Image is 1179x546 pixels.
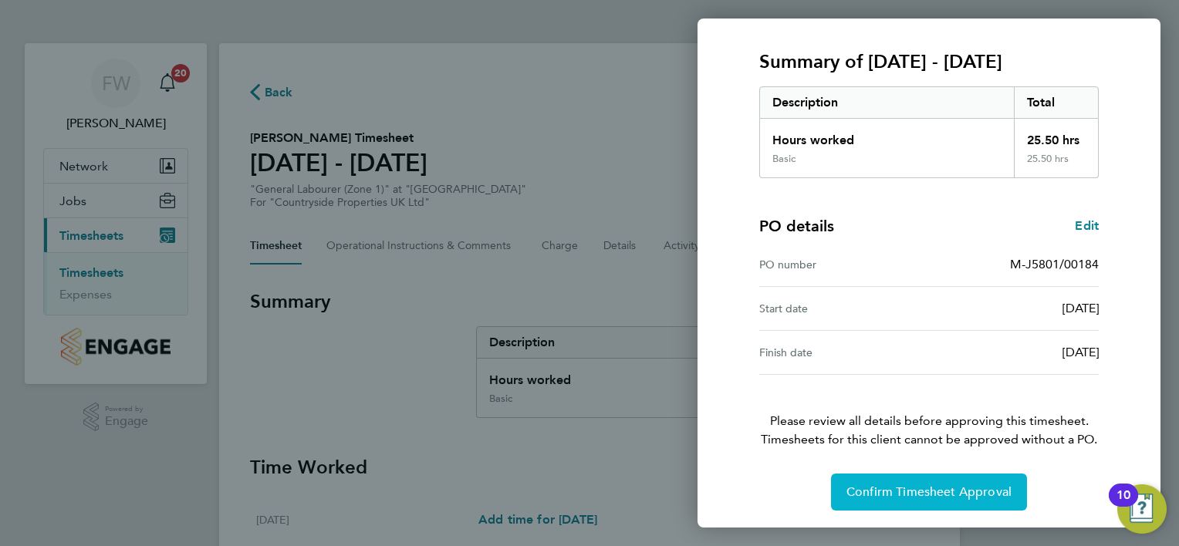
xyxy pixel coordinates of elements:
div: Finish date [759,343,929,362]
span: M-J5801/00184 [1010,257,1099,271]
div: Start date [759,299,929,318]
div: Total [1014,87,1099,118]
span: Timesheets for this client cannot be approved without a PO. [741,430,1117,449]
span: Confirm Timesheet Approval [846,484,1012,500]
div: Hours worked [760,119,1014,153]
h4: PO details [759,215,834,237]
div: Description [760,87,1014,118]
a: Edit [1075,217,1099,235]
div: Basic [772,153,796,165]
div: 25.50 hrs [1014,153,1099,177]
div: Summary of 25 - 31 Aug 2025 [759,86,1099,178]
button: Confirm Timesheet Approval [831,474,1027,511]
div: [DATE] [929,299,1099,318]
div: [DATE] [929,343,1099,362]
div: PO number [759,255,929,274]
div: 25.50 hrs [1014,119,1099,153]
button: Open Resource Center, 10 new notifications [1117,484,1167,534]
h3: Summary of [DATE] - [DATE] [759,49,1099,74]
p: Please review all details before approving this timesheet. [741,375,1117,449]
div: 10 [1117,495,1130,515]
span: Edit [1075,218,1099,233]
